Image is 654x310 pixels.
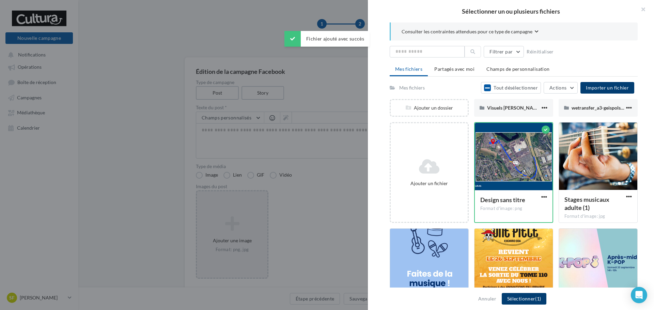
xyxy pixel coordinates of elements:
span: Stages musicaux adulte (1) [564,196,609,211]
div: Ajouter un dossier [391,104,468,111]
button: Tout désélectionner [481,82,541,94]
div: Open Intercom Messenger [631,287,647,303]
button: Consulter les contraintes attendues pour ce type de campagne [402,28,539,36]
span: Mes fichiers [395,66,422,72]
button: Importer un fichier [580,82,634,94]
span: Partagés avec moi [434,66,474,72]
span: (1) [535,296,541,301]
span: Design sans titre [480,196,525,203]
span: Consulter les contraintes attendues pour ce type de campagne [402,28,532,35]
button: Sélectionner(1) [502,293,546,305]
div: Format d'image: jpg [564,213,632,219]
h2: Sélectionner un ou plusieurs fichiers [379,8,643,14]
button: Annuler [476,295,499,303]
div: Mes fichiers [399,84,425,91]
span: Importer un fichier [586,85,629,91]
span: Champs de personnalisation [486,66,549,72]
button: Filtrer par [484,46,524,58]
button: Actions [544,82,578,94]
div: Format d'image: png [480,206,547,212]
div: Fichier ajouté avec succès [284,31,370,47]
button: Réinitialiser [524,48,557,56]
span: Visuels [PERSON_NAME] [487,105,542,111]
span: Actions [549,85,566,91]
div: Ajouter un fichier [393,180,465,187]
